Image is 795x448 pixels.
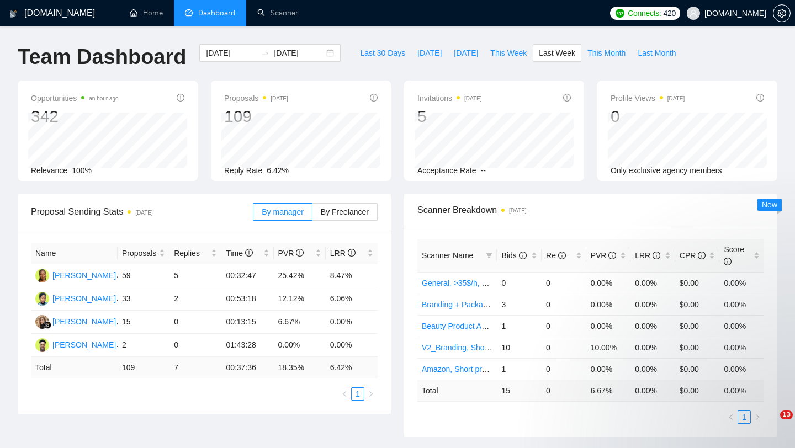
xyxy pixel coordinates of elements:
a: 1 [352,388,364,400]
td: 10 [497,337,542,358]
td: 01:43:28 [221,334,273,357]
td: 0 [169,334,221,357]
td: 109 [118,357,169,378]
td: 2 [169,287,221,311]
span: Opportunities [31,92,119,105]
span: Bids [501,251,526,260]
span: -- [481,166,486,175]
td: 0 [497,272,542,294]
span: [DATE] [454,47,478,59]
li: 1 [351,387,364,401]
td: 59 [118,264,169,287]
time: [DATE] [464,95,481,102]
span: CPR [680,251,706,260]
span: PVR [278,249,304,258]
span: Last 30 Days [360,47,405,59]
a: General, >35$/h, no agency [422,279,517,287]
td: 00:13:15 [221,311,273,334]
span: left [341,391,348,397]
span: By manager [262,207,303,216]
span: to [261,49,269,57]
span: Replies [174,247,209,259]
button: right [751,410,764,424]
td: 5 [169,264,221,287]
td: Total [31,357,118,378]
button: setting [773,4,791,22]
time: an hour ago [89,95,118,102]
a: searchScanner [257,8,298,18]
span: Scanner Name [422,251,473,260]
a: D[PERSON_NAME] [35,270,116,279]
td: 18.35 % [274,357,326,378]
span: Relevance [31,166,67,175]
span: Score [724,245,744,266]
time: [DATE] [509,207,526,214]
div: [PERSON_NAME] [52,316,116,328]
span: This Week [490,47,527,59]
td: Total [417,380,497,401]
td: 00:37:36 [221,357,273,378]
th: Proposals [118,243,169,264]
td: 15 [497,380,542,401]
button: Last 30 Days [354,44,411,62]
td: 0.00% [586,272,631,294]
span: filter [486,252,492,259]
span: Re [546,251,566,260]
td: 0.00% [326,311,378,334]
span: 100% [72,166,92,175]
button: right [364,387,378,401]
img: JA [35,338,49,352]
a: JA[PERSON_NAME] [35,340,116,349]
td: 6.42 % [326,357,378,378]
span: Proposals [224,92,288,105]
time: [DATE] [135,210,152,216]
td: 0 [542,358,586,380]
a: setting [773,9,791,18]
td: 15 [118,311,169,334]
td: 0.00% [630,272,675,294]
td: $0.00 [675,272,720,294]
td: 1 [497,358,542,380]
span: 420 [664,7,676,19]
span: PVR [591,251,617,260]
div: [PERSON_NAME] [52,339,116,351]
td: 6.06% [326,287,378,311]
span: LRR [330,249,356,258]
td: 6.67% [274,311,326,334]
span: info-circle [245,249,253,257]
span: left [728,414,734,420]
time: [DATE] [271,95,288,102]
td: 0 [542,315,586,337]
div: 0 [611,106,685,127]
div: [PERSON_NAME] [52,292,116,305]
img: logo [9,5,17,23]
a: V2_Branding, Short Prompt, >36$/h, no agency [422,343,585,352]
span: filter [484,247,495,264]
td: 12.12% [274,287,326,311]
span: Scanner Breakdown [417,203,764,217]
td: 8.47% [326,264,378,287]
td: 0 [542,294,586,315]
button: This Month [581,44,632,62]
span: swap-right [261,49,269,57]
td: 25.42% [274,264,326,287]
span: info-circle [756,94,764,102]
td: 0 [542,272,586,294]
a: Branding + Package, Short Prompt, >36$/h, no agency [422,300,609,309]
th: Replies [169,243,221,264]
span: info-circle [698,252,706,259]
span: Connects: [628,7,661,19]
td: 00:32:47 [221,264,273,287]
span: Proposal Sending Stats [31,205,253,218]
img: KY [35,315,49,329]
td: 0 [169,311,221,334]
span: user [690,9,697,17]
li: Next Page [364,387,378,401]
img: gigradar-bm.png [44,321,51,329]
li: Previous Page [338,387,351,401]
a: AO[PERSON_NAME] [35,294,116,302]
td: 0.00% [326,334,378,357]
input: Start date [206,47,256,59]
img: D [35,269,49,282]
